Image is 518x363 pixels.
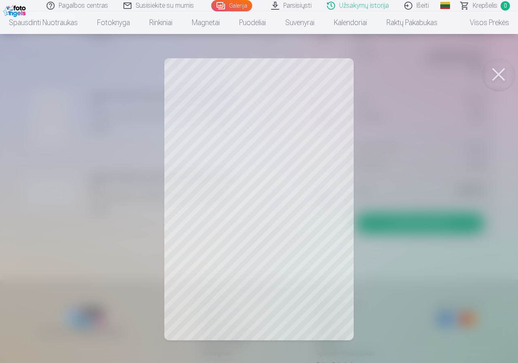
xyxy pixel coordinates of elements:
span: 0 [501,1,510,11]
a: Puodeliai [229,11,276,34]
span: Krepšelis [473,1,497,11]
a: Suvenyrai [276,11,324,34]
a: Kalendoriai [324,11,377,34]
a: Magnetai [182,11,229,34]
a: Fotoknyga [87,11,140,34]
a: Rinkiniai [140,11,182,34]
a: Raktų pakabukas [377,11,447,34]
img: /fa2 [3,3,28,17]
